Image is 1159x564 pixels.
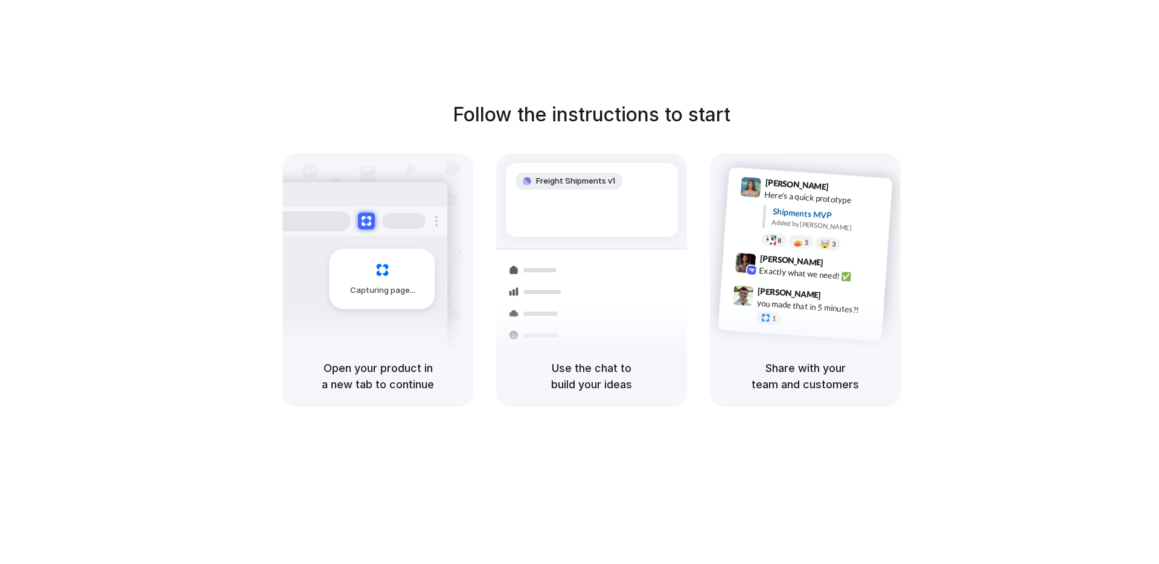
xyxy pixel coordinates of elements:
[536,175,615,187] span: Freight Shipments v1
[764,188,885,209] div: Here's a quick prototype
[825,290,849,304] span: 9:47 AM
[724,360,886,393] h5: Share with your team and customers
[827,258,852,272] span: 9:42 AM
[772,315,776,322] span: 1
[832,241,836,248] span: 3
[772,205,884,225] div: Shipments MVP
[756,297,877,318] div: you made that in 5 minutes?!
[453,100,730,129] h1: Follow the instructions to start
[759,264,880,285] div: Exactly what we need! ✅
[832,182,857,196] span: 9:41 AM
[758,284,822,302] span: [PERSON_NAME]
[765,176,829,193] span: [PERSON_NAME]
[777,237,782,244] span: 8
[805,239,809,246] span: 5
[511,360,672,393] h5: Use the chat to build your ideas
[297,360,459,393] h5: Open your product in a new tab to continue
[771,217,883,235] div: Added by [PERSON_NAME]
[820,239,831,248] div: 🤯
[350,284,417,296] span: Capturing page
[759,252,823,269] span: [PERSON_NAME]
